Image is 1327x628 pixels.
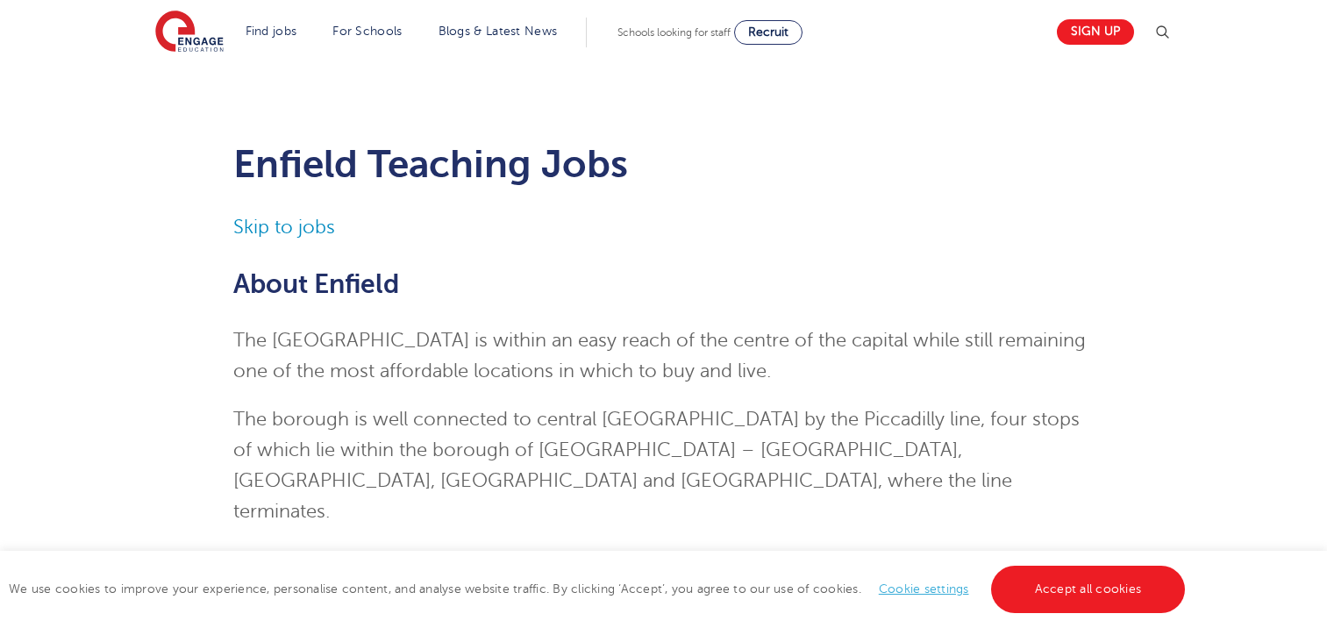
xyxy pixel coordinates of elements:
span: Schools looking for staff [617,26,731,39]
a: Accept all cookies [991,566,1186,613]
a: Find jobs [246,25,297,38]
a: Cookie settings [879,582,969,596]
span: We use cookies to improve your experience, personalise content, and analyse website traffic. By c... [9,582,1189,596]
a: For Schools [332,25,402,38]
span: About Enfield [233,269,399,299]
a: Sign up [1057,19,1134,45]
a: Recruit [734,20,803,45]
span: Recruit [748,25,788,39]
a: Blogs & Latest News [439,25,558,38]
span: The borough is well connected to central [GEOGRAPHIC_DATA] by the Piccadilly line, four stops of ... [233,409,1080,522]
a: Skip to jobs [233,217,335,238]
span: The [GEOGRAPHIC_DATA] is within an easy reach of the centre of the capital while still remaining ... [233,330,1086,382]
img: Engage Education [155,11,224,54]
h1: Enfield Teaching Jobs [233,142,1094,186]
